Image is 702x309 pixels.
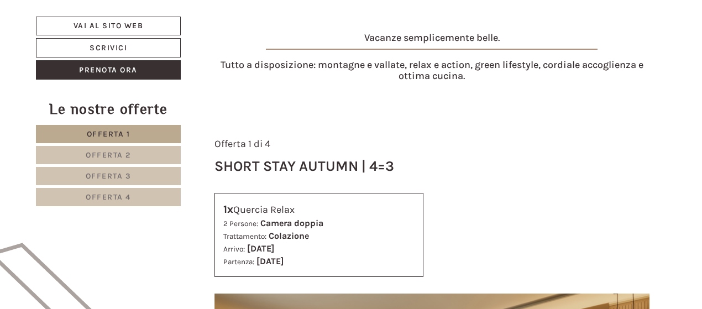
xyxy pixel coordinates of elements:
b: [DATE] [256,256,284,266]
b: [DATE] [247,243,274,254]
small: Partenza: [223,258,254,266]
b: Colazione [269,231,309,241]
b: Camera doppia [260,218,323,228]
span: Offerta 3 [86,171,132,181]
div: Quercia Relax [223,202,415,218]
div: Le nostre offerte [36,99,181,119]
a: Scrivici [36,38,181,57]
span: Offerta 1 [87,129,130,139]
small: 2 Persone: [223,219,258,228]
b: 1x [223,203,233,216]
div: Hotel B&B Feldmessner [17,32,174,41]
div: Short Stay Autumn | 4=3 [214,156,394,176]
h4: Vacanze semplicemente belle. [214,33,650,55]
small: Trattamento: [223,232,266,240]
span: Offerta 4 [86,192,131,202]
div: Buon giorno, come possiamo aiutarla? [8,30,179,64]
h4: Tutto a disposizione: montagne e vallate, relax e action, green lifestyle, cordiale accoglienza e... [214,60,650,82]
a: Vai al sito web [36,17,181,35]
img: image [266,49,598,50]
span: Offerta 1 di 4 [214,138,270,150]
small: 17:23 [17,54,174,61]
small: Arrivo: [223,245,245,253]
a: Prenota ora [36,60,181,80]
div: [DATE] [198,8,237,27]
span: Offerta 2 [86,150,131,160]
